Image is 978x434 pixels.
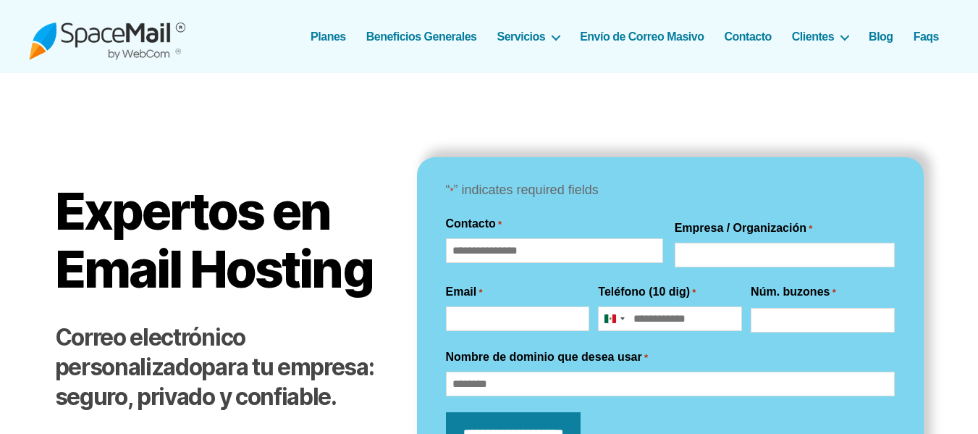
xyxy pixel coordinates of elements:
[366,30,477,43] a: Beneficios Generales
[724,30,771,43] a: Contacto
[580,30,704,43] a: Envío de Correo Masivo
[792,30,848,43] a: Clientes
[55,323,388,412] h2: para tu empresa: seguro, privado y confiable.
[311,30,346,43] a: Planes
[914,30,939,43] a: Faqs
[446,179,895,202] p: “ ” indicates required fields
[446,349,648,366] label: Nombre de dominio que desea usar
[751,283,836,301] label: Núm. buzones
[869,30,893,43] a: Blog
[319,30,949,43] nav: Horizontal
[598,283,696,301] label: Teléfono (10 dig)
[29,13,185,60] img: Spacemail
[497,30,560,43] a: Servicios
[675,220,813,237] label: Empresa / Organización
[446,283,483,301] label: Email
[55,183,388,298] h1: Expertos en Email Hosting
[446,215,502,233] legend: Contacto
[55,323,245,381] strong: Correo electrónico personalizado
[599,307,629,330] button: Selected country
